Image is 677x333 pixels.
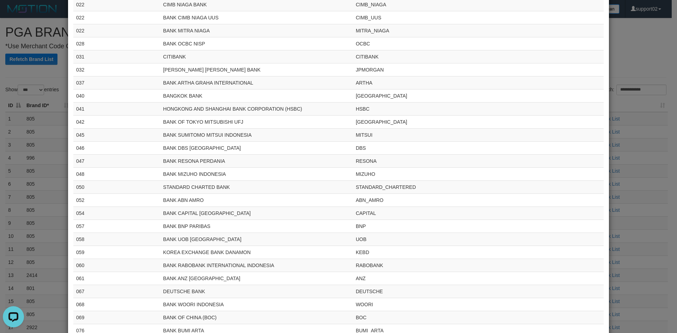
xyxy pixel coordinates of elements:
td: BANK RESONA PERDANIA [160,155,353,168]
td: 052 [73,194,160,207]
td: DEUTSCHE BANK [160,285,353,298]
td: BANGKOK BANK [160,90,353,103]
td: MIZUHO [353,168,604,181]
td: 069 [73,311,160,324]
td: RESONA [353,155,604,168]
td: BANK ABN AMRO [160,194,353,207]
td: UOB [353,233,604,246]
td: BANK CAPITAL [GEOGRAPHIC_DATA] [160,207,353,220]
td: BANK UOB [GEOGRAPHIC_DATA] [160,233,353,246]
td: STANDARD_CHARTERED [353,181,604,194]
button: Open LiveChat chat widget [3,3,24,24]
td: 028 [73,37,160,50]
td: 050 [73,181,160,194]
td: 031 [73,50,160,63]
td: MITSUI [353,129,604,142]
td: HSBC [353,103,604,116]
td: BANK MITRA NIAGA [160,24,353,37]
td: BNP [353,220,604,233]
td: 047 [73,155,160,168]
td: [PERSON_NAME] [PERSON_NAME] BANK [160,63,353,76]
td: 037 [73,76,160,90]
td: BANK OF CHINA (BOC) [160,311,353,324]
td: CITIBANK [160,50,353,63]
td: 057 [73,220,160,233]
td: BANK ARTHA GRAHA INTERNATIONAL [160,76,353,90]
td: OCBC [353,37,604,50]
td: CIMB_UUS [353,11,604,24]
td: 046 [73,142,160,155]
td: BANK ANZ [GEOGRAPHIC_DATA] [160,272,353,285]
td: BANK OCBC NISP [160,37,353,50]
td: 058 [73,233,160,246]
td: 068 [73,298,160,311]
td: 054 [73,207,160,220]
td: 022 [73,11,160,24]
td: BANK DBS [GEOGRAPHIC_DATA] [160,142,353,155]
td: 060 [73,259,160,272]
td: BANK RABOBANK INTERNATIONAL INDONESIA [160,259,353,272]
td: RABOBANK [353,259,604,272]
td: 061 [73,272,160,285]
td: [GEOGRAPHIC_DATA] [353,90,604,103]
td: STANDARD CHARTED BANK [160,181,353,194]
td: [GEOGRAPHIC_DATA] [353,116,604,129]
td: JPMORGAN [353,63,604,76]
td: ARTHA [353,76,604,90]
td: BANK OF TOKYO MITSUBISHI UFJ [160,116,353,129]
td: WOORI [353,298,604,311]
td: 022 [73,24,160,37]
td: BOC [353,311,604,324]
td: BANK BNP PARIBAS [160,220,353,233]
td: DBS [353,142,604,155]
td: CITIBANK [353,50,604,63]
td: CAPITAL [353,207,604,220]
td: 040 [73,90,160,103]
td: BANK SUMITOMO MITSUI INDONESIA [160,129,353,142]
td: ANZ [353,272,604,285]
td: BANK MIZUHO INDONESIA [160,168,353,181]
td: 042 [73,116,160,129]
td: KOREA EXCHANGE BANK DANAMON [160,246,353,259]
td: 045 [73,129,160,142]
td: 067 [73,285,160,298]
td: ABN_AMRO [353,194,604,207]
td: 048 [73,168,160,181]
td: KEBD [353,246,604,259]
td: DEUTSCHE [353,285,604,298]
td: 059 [73,246,160,259]
td: 041 [73,103,160,116]
td: MITRA_NIAGA [353,24,604,37]
td: 032 [73,63,160,76]
td: BANK WOORI INDONESIA [160,298,353,311]
td: HONGKONG AND SHANGHAI BANK CORPORATION (HSBC) [160,103,353,116]
td: BANK CIMB NIAGA UUS [160,11,353,24]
